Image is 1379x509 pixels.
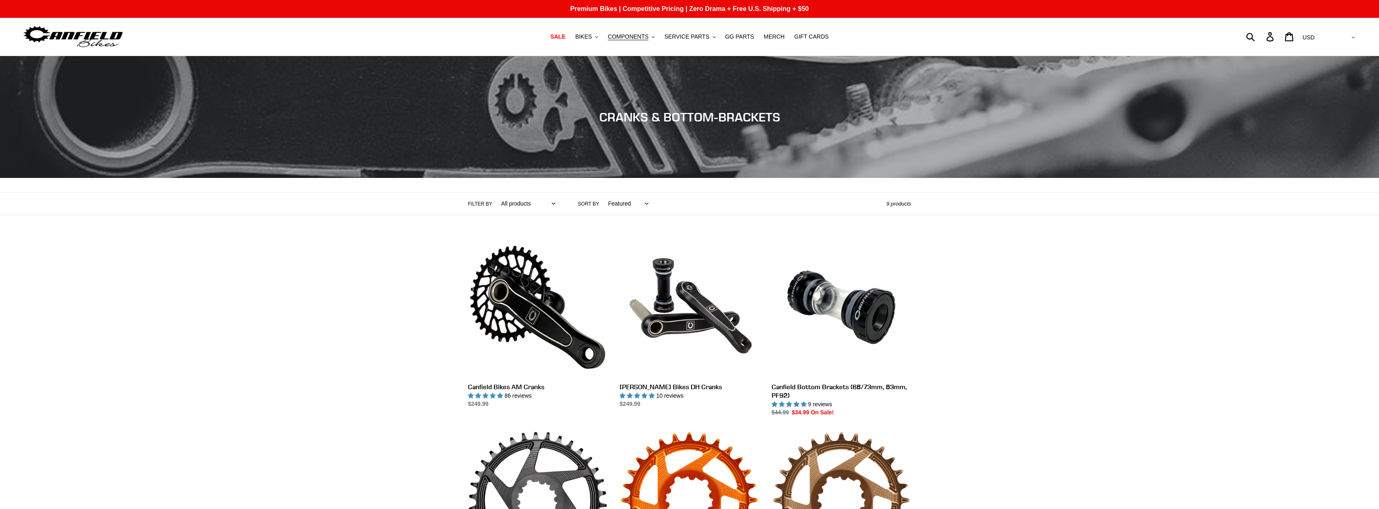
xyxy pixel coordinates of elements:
[550,33,566,40] span: SALE
[608,33,648,40] span: COMPONENTS
[725,33,754,40] span: GG PARTS
[571,31,602,42] button: BIKES
[794,33,829,40] span: GIFT CARDS
[578,200,599,208] label: Sort by
[721,31,758,42] a: GG PARTS
[599,110,780,124] span: CRANKS & BOTTOM-BRACKETS
[760,31,789,42] a: MERCH
[22,24,124,50] img: Canfield Bikes
[468,200,492,208] label: Filter by
[790,31,833,42] a: GIFT CARDS
[546,31,570,42] a: SALE
[604,31,659,42] button: COMPONENTS
[1251,28,1271,45] input: Search
[575,33,592,40] span: BIKES
[764,33,785,40] span: MERCH
[886,201,911,207] span: 9 products
[664,33,709,40] span: SERVICE PARTS
[660,31,719,42] button: SERVICE PARTS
